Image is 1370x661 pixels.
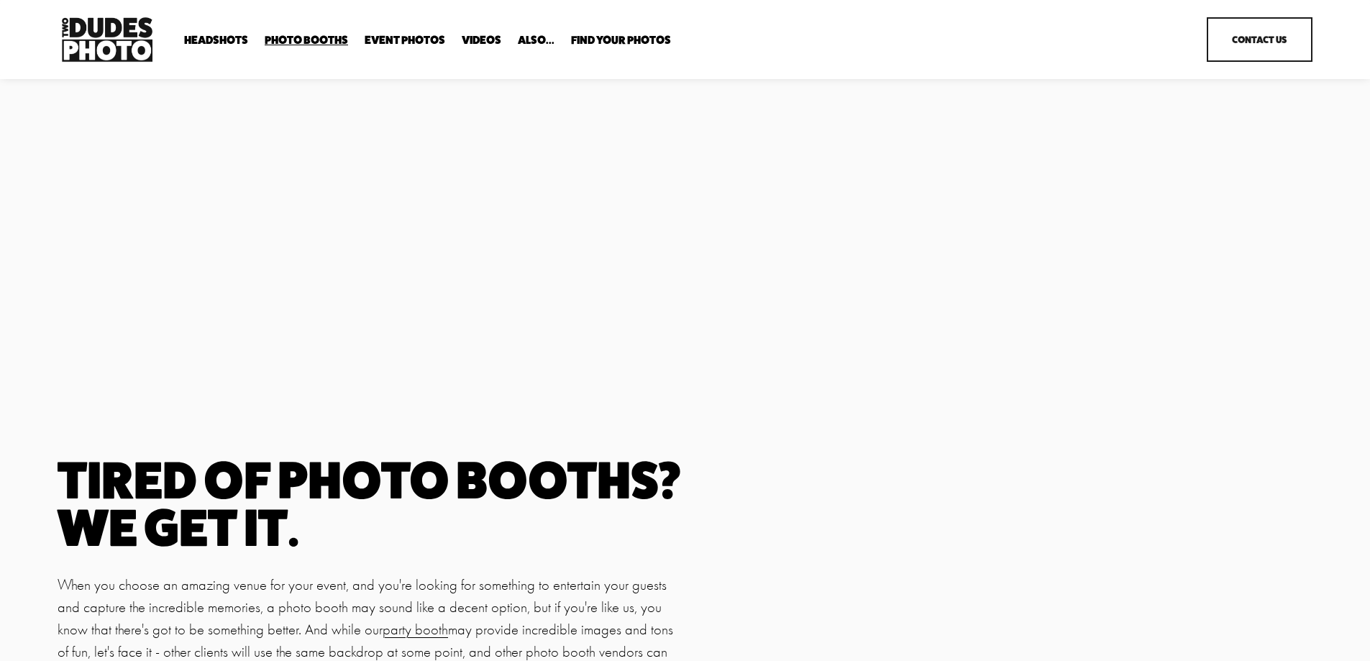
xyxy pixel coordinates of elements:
span: Find Your Photos [571,35,671,46]
img: Two Dudes Photo | Headshots, Portraits &amp; Photo Booths [58,14,157,65]
a: Videos [462,34,501,47]
a: folder dropdown [518,34,554,47]
span: Photo Booths [265,35,348,46]
span: Headshots [184,35,248,46]
h1: Tired of photo booths? we get it. [58,456,681,551]
a: folder dropdown [571,34,671,47]
a: party booth [383,621,448,638]
a: folder dropdown [265,34,348,47]
a: Contact Us [1207,17,1312,62]
a: folder dropdown [184,34,248,47]
span: Also... [518,35,554,46]
a: Event Photos [365,34,445,47]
